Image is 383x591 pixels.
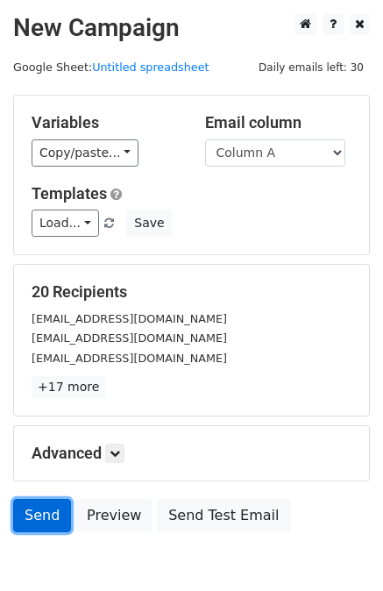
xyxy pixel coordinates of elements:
[32,210,99,237] a: Load...
[252,61,370,74] a: Daily emails left: 30
[32,352,227,365] small: [EMAIL_ADDRESS][DOMAIN_NAME]
[205,113,352,132] h5: Email column
[157,499,290,532] a: Send Test Email
[32,139,138,167] a: Copy/paste...
[13,499,71,532] a: Send
[13,61,209,74] small: Google Sheet:
[32,444,351,463] h5: Advanced
[32,312,227,325] small: [EMAIL_ADDRESS][DOMAIN_NAME]
[13,13,370,43] h2: New Campaign
[32,113,179,132] h5: Variables
[32,331,227,345] small: [EMAIL_ADDRESS][DOMAIN_NAME]
[32,184,107,203] a: Templates
[92,61,209,74] a: Untitled spreadsheet
[295,507,383,591] iframe: Chat Widget
[126,210,172,237] button: Save
[252,58,370,77] span: Daily emails left: 30
[32,282,351,302] h5: 20 Recipients
[75,499,152,532] a: Preview
[32,376,105,398] a: +17 more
